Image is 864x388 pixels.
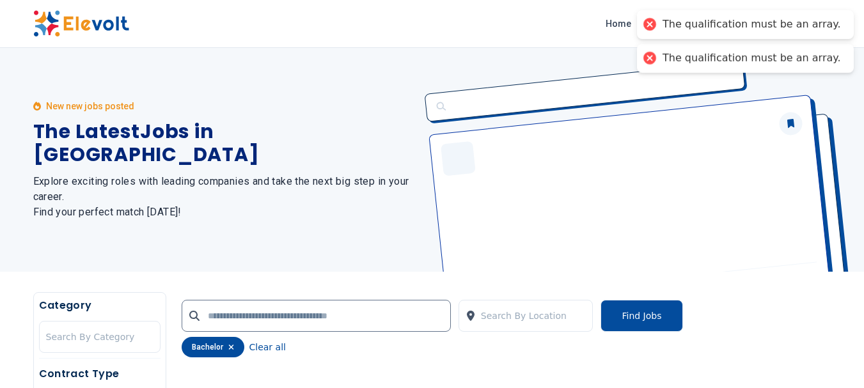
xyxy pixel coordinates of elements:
a: Home [601,13,636,34]
p: New new jobs posted [46,100,134,113]
h1: The Latest Jobs in [GEOGRAPHIC_DATA] [33,120,417,166]
img: Elevolt [33,10,129,37]
h2: Explore exciting roles with leading companies and take the next big step in your career. Find you... [33,174,417,220]
div: The qualification must be an array. [663,52,841,65]
div: bachelor [182,337,244,357]
div: The qualification must be an array. [663,18,841,31]
h5: Contract Type [39,366,161,382]
button: Clear all [249,337,286,357]
a: Find Jobs [636,13,689,34]
h5: Category [39,298,161,313]
button: Find Jobs [601,300,682,332]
